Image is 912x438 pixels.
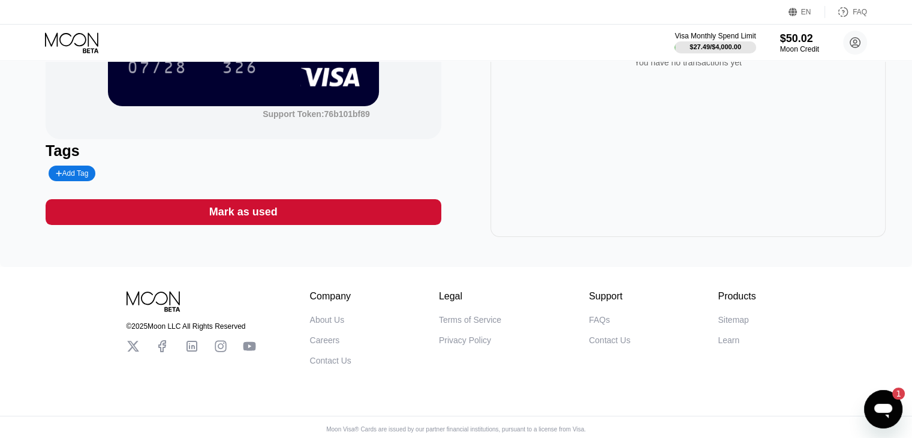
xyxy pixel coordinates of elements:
[675,32,756,53] div: Visa Monthly Spend Limit$27.49/$4,000.00
[310,315,345,325] div: About Us
[589,315,610,325] div: FAQs
[310,291,351,302] div: Company
[690,43,741,50] div: $27.49 / $4,000.00
[864,390,902,428] iframe: Knapp för att öppna meddelandefönster, 1 oläst meddelande
[46,199,441,225] div: Mark as used
[825,6,867,18] div: FAQ
[127,59,187,79] div: 07/28
[589,335,630,345] div: Contact Us
[780,32,819,45] div: $50.02
[718,335,739,345] div: Learn
[718,291,756,302] div: Products
[780,45,819,53] div: Moon Credit
[439,335,491,345] div: Privacy Policy
[881,388,905,400] iframe: Antal olästa meddelanden
[310,356,351,365] div: Contact Us
[222,59,258,79] div: 326
[718,315,748,325] div: Sitemap
[780,32,819,53] div: $50.02Moon Credit
[263,109,370,119] div: Support Token: 76b101bf89
[46,142,441,160] div: Tags
[209,205,278,219] div: Mark as used
[118,52,196,82] div: 07/28
[49,166,95,181] div: Add Tag
[213,52,267,82] div: 326
[310,335,340,345] div: Careers
[317,426,595,433] div: Moon Visa® Cards are issued by our partner financial institutions, pursuant to a license from Visa.
[263,109,370,119] div: Support Token:76b101bf89
[439,291,501,302] div: Legal
[801,8,811,16] div: EN
[675,32,756,40] div: Visa Monthly Spend Limit
[853,8,867,16] div: FAQ
[127,322,256,331] div: © 2025 Moon LLC All Rights Reserved
[56,169,88,178] div: Add Tag
[788,6,825,18] div: EN
[439,315,501,325] div: Terms of Service
[589,291,630,302] div: Support
[500,46,876,79] div: You have no transactions yet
